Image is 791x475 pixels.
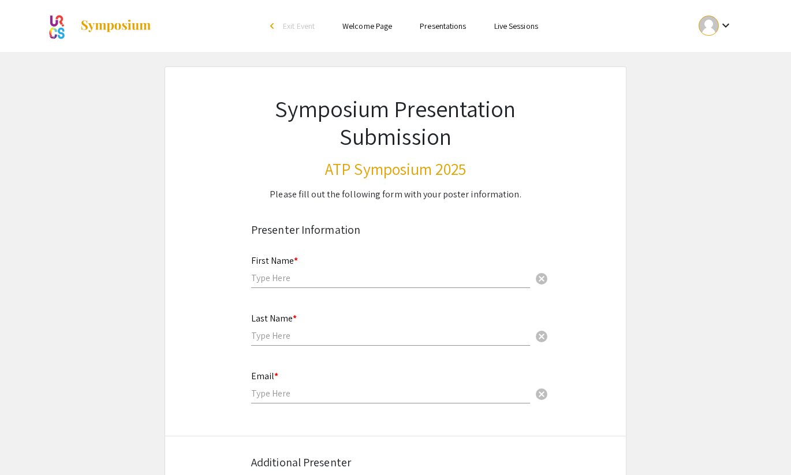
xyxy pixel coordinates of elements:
span: cancel [535,272,549,286]
button: Clear [530,382,553,405]
span: cancel [535,387,549,401]
h1: Symposium Presentation Submission [221,95,570,150]
input: Type Here [251,387,530,399]
button: Expand account dropdown [686,13,745,39]
mat-label: Email [251,370,278,382]
div: Presenter Information [251,221,540,238]
span: cancel [535,330,549,343]
div: arrow_back_ios [270,23,277,29]
a: ATP Symposium 2025 [46,12,152,40]
div: Please fill out the following form with your poster information. [221,188,570,201]
mat-label: First Name [251,255,298,267]
iframe: Chat [9,423,49,466]
span: Exit Event [283,21,315,31]
mat-icon: Expand account dropdown [719,18,733,32]
input: Type Here [251,272,530,284]
mat-label: Last Name [251,312,297,324]
h3: ATP Symposium 2025 [221,159,570,179]
a: Welcome Page [342,21,392,31]
a: Presentations [420,21,466,31]
a: Live Sessions [494,21,538,31]
img: Symposium by ForagerOne [80,19,152,33]
img: ATP Symposium 2025 [46,12,68,40]
div: Additional Presenter [251,454,540,471]
button: Clear [530,267,553,290]
button: Clear [530,324,553,347]
input: Type Here [251,330,530,342]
